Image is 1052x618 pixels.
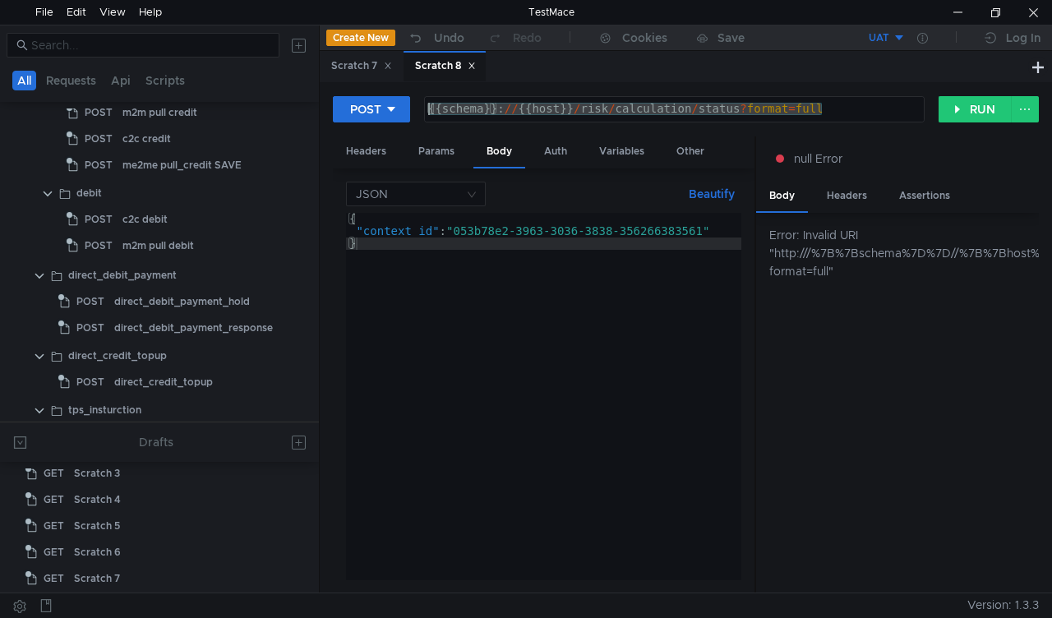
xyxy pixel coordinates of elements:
span: POST [85,127,113,151]
div: direct_debit_payment_hold [114,289,250,314]
div: Headers [333,136,399,167]
button: Create New [326,30,395,46]
div: me2me pull_credit SAVE [122,153,242,178]
div: Body [756,181,808,213]
div: Error: Invalid URI "http:///%7B%7Bschema%7D%7D//%7B%7Bhost%7D%7D/risk/calculation/status?format=f... [769,226,1039,280]
button: Beautify [682,184,741,204]
button: Requests [41,71,101,90]
span: Version: 1.3.3 [967,593,1039,617]
input: Search... [31,36,270,54]
button: All [12,71,36,90]
div: Body [473,136,525,168]
div: Undo [434,28,464,48]
div: m2m pull debit [122,233,194,258]
div: Drafts [139,432,173,452]
div: Scratch 3 [74,461,120,486]
div: Log In [1006,28,1040,48]
div: UAT [869,30,889,46]
span: null Error [794,150,842,168]
div: Assertions [886,181,963,211]
div: Redo [513,28,542,48]
span: POST [85,100,113,125]
span: POST [76,289,104,314]
div: Scratch 7 [331,58,392,75]
div: m2m pull credit [122,100,197,125]
span: GET [44,540,64,565]
div: debit [76,181,102,205]
div: Scratch 6 [74,540,121,565]
button: RUN [939,96,1012,122]
button: POST [333,96,410,122]
div: POST [350,100,381,118]
div: Headers [814,181,880,211]
span: GET [44,487,64,512]
div: Save [717,32,745,44]
button: UAT [791,25,906,51]
span: GET [44,566,64,591]
button: Undo [395,25,476,50]
div: direct_credit_topup [114,370,213,394]
div: direct_credit_topup [68,344,167,368]
div: Variables [586,136,657,167]
span: POST [76,316,104,340]
div: Scratch 8 [415,58,476,75]
div: Auth [531,136,580,167]
div: direct_debit_payment_response [114,316,273,340]
span: POST [85,233,113,258]
span: POST [76,370,104,394]
span: POST [85,153,113,178]
div: Scratch 5 [74,514,120,538]
div: tps_insturction [68,398,141,422]
div: Params [405,136,468,167]
span: GET [44,514,64,538]
button: Scripts [141,71,190,90]
div: Scratch 7 [74,566,120,591]
button: Api [106,71,136,90]
div: direct_debit_payment [68,263,177,288]
div: Cookies [622,28,667,48]
div: c2c debit [122,207,168,232]
div: Other [663,136,717,167]
button: Redo [476,25,553,50]
div: c2c credit [122,127,171,151]
span: POST [85,207,113,232]
span: GET [44,461,64,486]
div: Scratch 4 [74,487,121,512]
